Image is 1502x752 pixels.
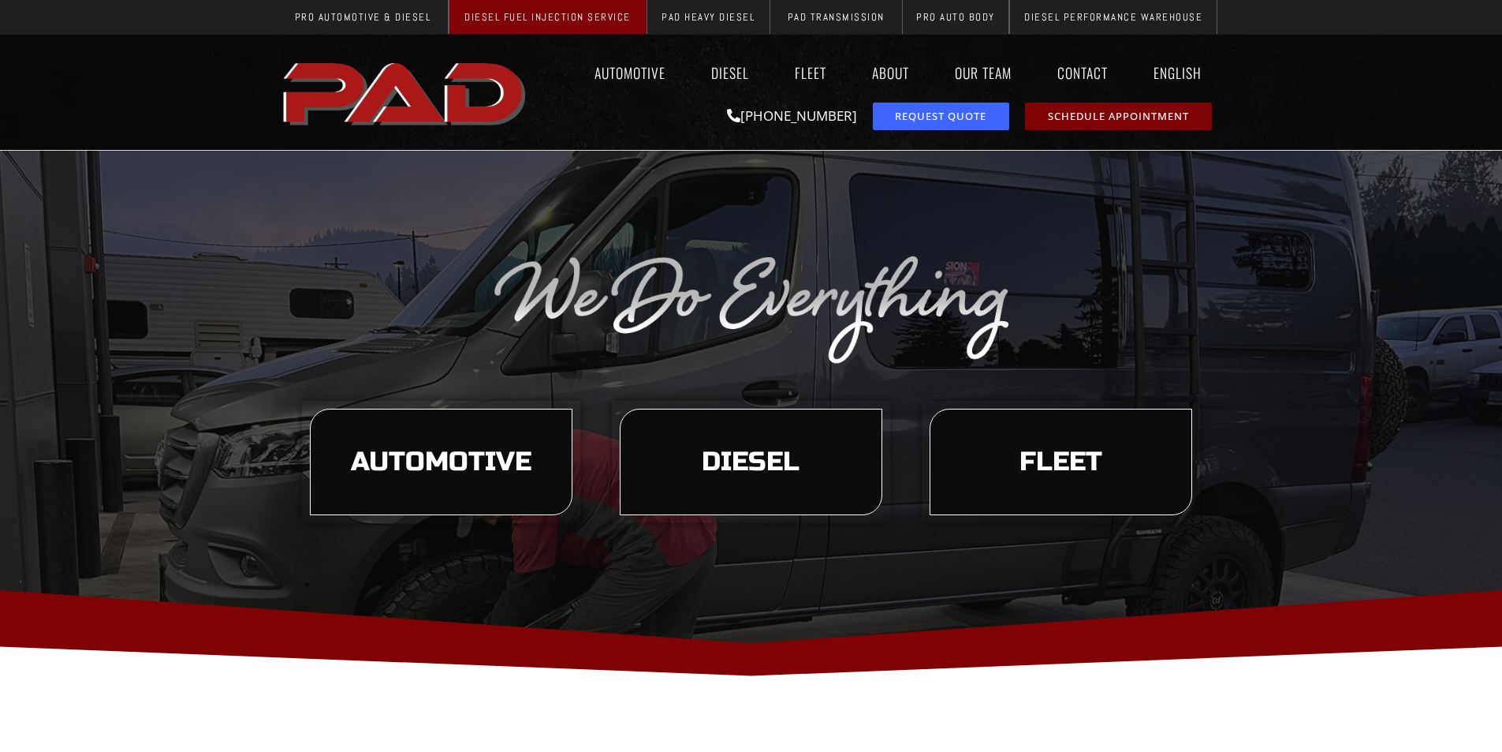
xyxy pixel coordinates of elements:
[534,54,1224,91] nav: Menu
[1048,111,1189,122] span: Schedule Appointment
[1042,54,1123,91] a: Contact
[727,107,857,125] a: [PHONE_NUMBER]
[696,54,764,91] a: Diesel
[278,50,534,135] a: pro automotive and diesel home page
[930,409,1192,516] a: learn more about our fleet services
[1025,103,1212,130] a: schedule repair or service appointment
[295,12,431,22] span: Pro Automotive & Diesel
[464,12,631,22] span: Diesel Fuel Injection Service
[857,54,924,91] a: About
[278,50,534,135] img: The image shows the word "PAD" in bold, red, uppercase letters with a slight shadow effect.
[310,409,572,516] a: learn more about our automotive services
[916,12,995,22] span: Pro Auto Body
[873,103,1009,130] a: request a service or repair quote
[491,249,1012,365] img: The image displays the phrase "We Do Everything" in a silver, cursive font on a transparent backg...
[788,12,885,22] span: PAD Transmission
[351,449,531,476] span: Automotive
[1019,449,1102,476] span: Fleet
[940,54,1027,91] a: Our Team
[780,54,841,91] a: Fleet
[662,12,755,22] span: PAD Heavy Diesel
[702,449,799,476] span: Diesel
[580,54,680,91] a: Automotive
[620,409,882,516] a: learn more about our diesel services
[895,111,986,122] span: Request Quote
[1139,54,1224,91] a: English
[1024,12,1202,22] span: Diesel Performance Warehouse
